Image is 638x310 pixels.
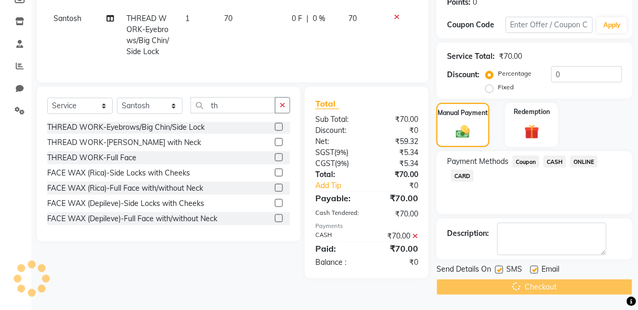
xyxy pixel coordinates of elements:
[337,159,347,168] span: 9%
[597,17,627,33] button: Apply
[367,125,426,136] div: ₹0
[307,114,367,125] div: Sub Total:
[47,213,217,224] div: FACE WAX (Depileve)-Full Face with/without Neck
[367,231,426,242] div: ₹70.00
[307,242,367,255] div: Paid:
[224,14,232,23] span: 70
[367,169,426,180] div: ₹70.00
[498,69,531,78] label: Percentage
[185,14,189,23] span: 1
[307,13,309,24] span: |
[367,147,426,158] div: ₹5.34
[367,136,426,147] div: ₹59.32
[307,169,367,180] div: Total:
[452,124,474,140] img: _cash.svg
[307,192,367,204] div: Payable:
[47,168,190,179] div: FACE WAX (Rica)-Side Locks with Cheeks
[307,257,367,268] div: Balance :
[451,170,474,182] span: CARD
[447,51,495,62] div: Service Total:
[377,180,426,191] div: ₹0
[292,13,303,24] span: 0 F
[315,98,339,109] span: Total
[307,180,377,191] a: Add Tip
[447,156,508,167] span: Payment Methods
[437,264,491,277] span: Send Details On
[447,69,480,80] div: Discount:
[307,136,367,147] div: Net:
[544,156,566,168] span: CASH
[315,148,334,157] span: SGST
[313,13,326,24] span: 0 %
[367,158,426,169] div: ₹5.34
[367,242,426,255] div: ₹70.00
[499,51,522,62] div: ₹70.00
[54,14,81,23] span: Santosh
[47,183,203,194] div: FACE WAX (Rica)-Full Face with/without Neck
[498,82,514,92] label: Fixed
[47,152,136,163] div: THREAD WORK-Full Face
[520,123,544,141] img: _gift.svg
[348,14,357,23] span: 70
[307,125,367,136] div: Discount:
[570,156,598,168] span: ONLINE
[513,156,539,168] span: Coupon
[47,198,204,209] div: FACE WAX (Depileve)-Side Locks with Cheeks
[47,122,205,133] div: THREAD WORK-Eyebrows/Big Chin/Side Lock
[447,228,489,239] div: Description:
[307,231,367,242] div: CASH
[307,158,367,169] div: ( )
[47,137,201,148] div: THREAD WORK-[PERSON_NAME] with Neck
[367,209,426,220] div: ₹70.00
[307,209,367,220] div: Cash Tendered:
[336,148,346,157] span: 9%
[190,97,275,113] input: Search or Scan
[438,108,488,118] label: Manual Payment
[367,114,426,125] div: ₹70.00
[367,257,426,268] div: ₹0
[307,147,367,158] div: ( )
[447,19,505,30] div: Coupon Code
[315,159,335,168] span: CGST
[514,107,550,117] label: Redemption
[541,264,559,277] span: Email
[506,264,522,277] span: SMS
[506,17,593,33] input: Enter Offer / Coupon Code
[315,222,418,231] div: Payments
[126,14,169,56] span: THREAD WORK-Eyebrows/Big Chin/Side Lock
[367,192,426,204] div: ₹70.00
